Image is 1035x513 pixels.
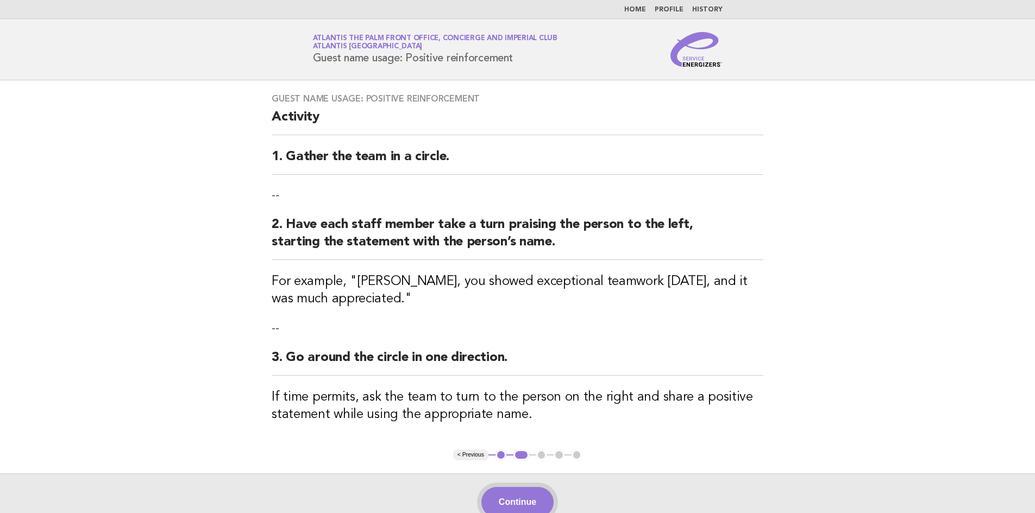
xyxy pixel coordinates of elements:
h3: If time permits, ask the team to turn to the person on the right and share a positive statement w... [272,389,763,423]
p: -- [272,321,763,336]
h2: 1. Gather the team in a circle. [272,148,763,175]
p: -- [272,188,763,203]
h2: Activity [272,109,763,135]
a: Atlantis The Palm Front Office, Concierge and Imperial ClubAtlantis [GEOGRAPHIC_DATA] [313,35,557,50]
h1: Guest name usage: Positive reinforcement [313,35,557,64]
img: Service Energizers [670,32,723,67]
a: History [692,7,723,13]
a: Home [624,7,646,13]
h3: Guest name usage: Positive reinforcement [272,93,763,104]
button: < Previous [453,449,488,460]
a: Profile [655,7,683,13]
span: Atlantis [GEOGRAPHIC_DATA] [313,43,423,50]
button: 2 [513,449,529,460]
button: 1 [495,449,506,460]
h2: 3. Go around the circle in one direction. [272,349,763,376]
h3: For example, "[PERSON_NAME], you showed exceptional teamwork [DATE], and it was much appreciated." [272,273,763,308]
h2: 2. Have each staff member take a turn praising the person to the left, starting the statement wit... [272,216,763,260]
